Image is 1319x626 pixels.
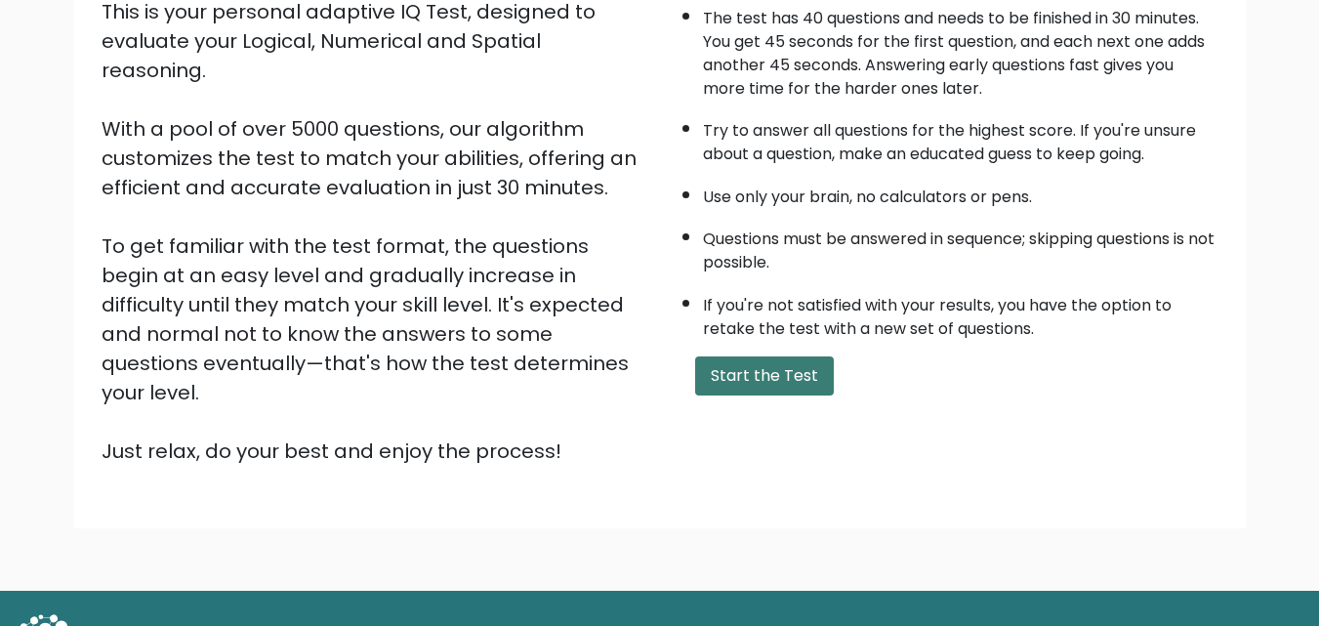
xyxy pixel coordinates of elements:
li: Try to answer all questions for the highest score. If you're unsure about a question, make an edu... [703,109,1218,166]
li: Use only your brain, no calculators or pens. [703,176,1218,209]
li: If you're not satisfied with your results, you have the option to retake the test with a new set ... [703,284,1218,341]
li: Questions must be answered in sequence; skipping questions is not possible. [703,218,1218,274]
button: Start the Test [695,356,834,396]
